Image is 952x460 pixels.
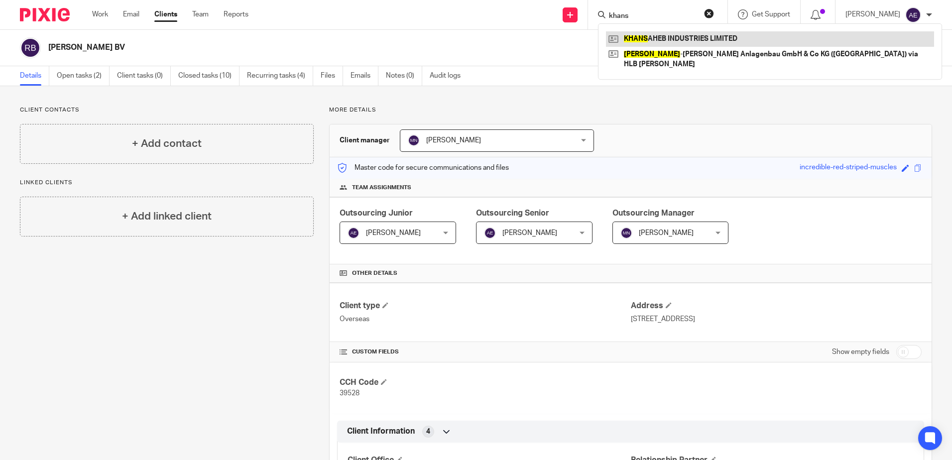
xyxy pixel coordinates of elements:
[337,163,509,173] p: Master code for secure communications and files
[132,136,202,151] h4: + Add contact
[340,209,413,217] span: Outsourcing Junior
[502,230,557,236] span: [PERSON_NAME]
[340,135,390,145] h3: Client manager
[224,9,248,19] a: Reports
[340,377,630,388] h4: CCH Code
[340,348,630,356] h4: CUSTOM FIELDS
[247,66,313,86] a: Recurring tasks (4)
[117,66,171,86] a: Client tasks (0)
[340,390,359,397] span: 39528
[20,37,41,58] img: svg%3E
[752,11,790,18] span: Get Support
[845,9,900,19] p: [PERSON_NAME]
[832,347,889,357] label: Show empty fields
[484,227,496,239] img: svg%3E
[366,230,421,236] span: [PERSON_NAME]
[48,42,647,53] h2: [PERSON_NAME] BV
[20,106,314,114] p: Client contacts
[348,227,359,239] img: svg%3E
[905,7,921,23] img: svg%3E
[386,66,422,86] a: Notes (0)
[92,9,108,19] a: Work
[639,230,694,236] span: [PERSON_NAME]
[154,9,177,19] a: Clients
[57,66,110,86] a: Open tasks (2)
[347,426,415,437] span: Client Information
[321,66,343,86] a: Files
[704,8,714,18] button: Clear
[178,66,239,86] a: Closed tasks (10)
[612,209,695,217] span: Outsourcing Manager
[476,209,549,217] span: Outsourcing Senior
[631,301,922,311] h4: Address
[608,12,698,21] input: Search
[340,301,630,311] h4: Client type
[351,66,378,86] a: Emails
[631,314,922,324] p: [STREET_ADDRESS]
[123,9,139,19] a: Email
[20,179,314,187] p: Linked clients
[426,137,481,144] span: [PERSON_NAME]
[800,162,897,174] div: incredible-red-striped-muscles
[20,8,70,21] img: Pixie
[192,9,209,19] a: Team
[430,66,468,86] a: Audit logs
[620,227,632,239] img: svg%3E
[408,134,420,146] img: svg%3E
[426,427,430,437] span: 4
[329,106,932,114] p: More details
[122,209,212,224] h4: + Add linked client
[352,184,411,192] span: Team assignments
[340,314,630,324] p: Overseas
[352,269,397,277] span: Other details
[20,66,49,86] a: Details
